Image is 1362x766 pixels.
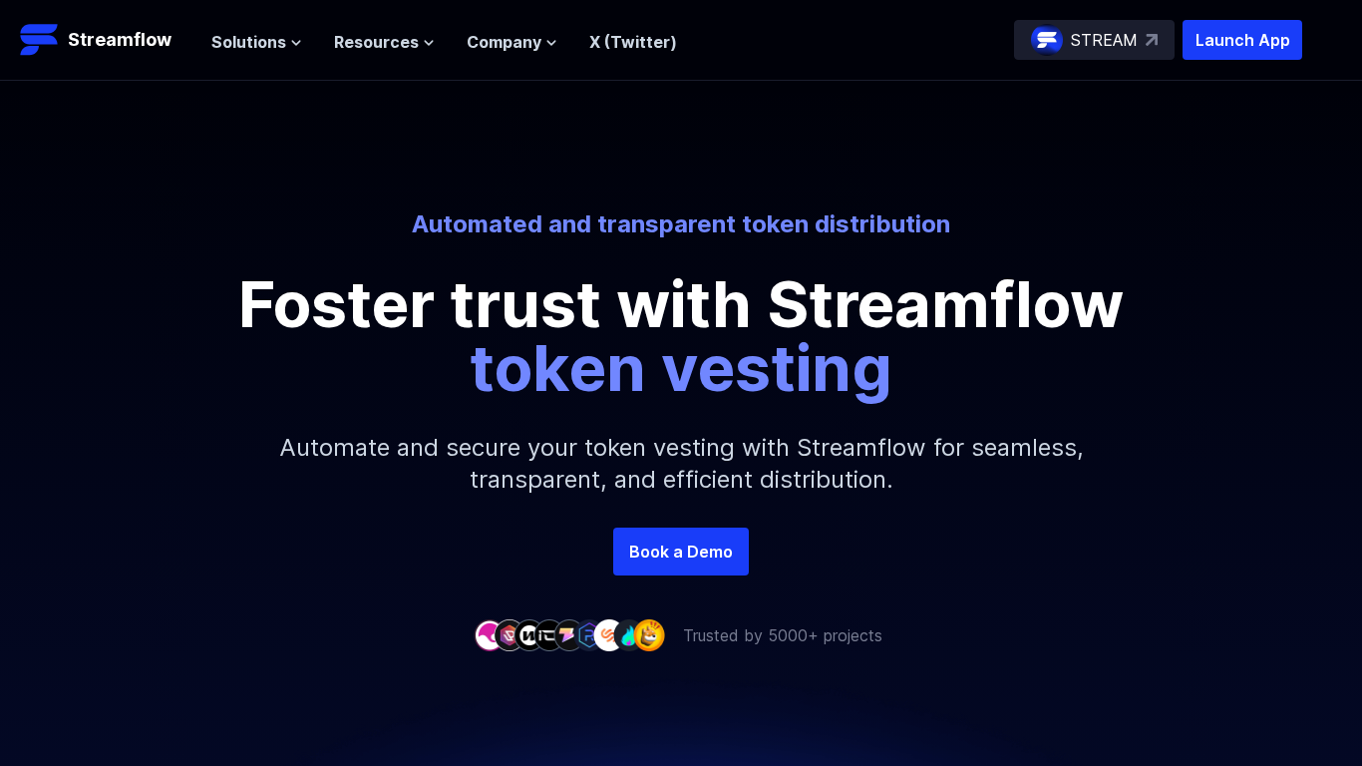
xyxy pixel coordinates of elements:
img: company-6 [573,619,605,650]
button: Company [467,30,557,54]
img: company-1 [474,619,506,650]
img: company-7 [593,619,625,650]
img: top-right-arrow.svg [1146,34,1158,46]
button: Solutions [211,30,302,54]
p: Streamflow [68,26,171,54]
p: Trusted by 5000+ projects [683,623,882,647]
a: STREAM [1014,20,1175,60]
img: company-2 [494,619,525,650]
img: company-8 [613,619,645,650]
span: token vesting [470,329,892,406]
img: company-4 [533,619,565,650]
span: Resources [334,30,419,54]
img: streamflow-logo-circle.png [1031,24,1063,56]
p: Automated and transparent token distribution [129,208,1233,240]
img: company-5 [553,619,585,650]
a: Book a Demo [613,528,749,575]
p: STREAM [1071,28,1138,52]
button: Resources [334,30,435,54]
img: Streamflow Logo [20,20,60,60]
p: Foster trust with Streamflow [232,272,1130,400]
img: company-3 [513,619,545,650]
p: Automate and secure your token vesting with Streamflow for seamless, transparent, and efficient d... [252,400,1110,528]
span: Solutions [211,30,286,54]
a: X (Twitter) [589,32,677,52]
a: Streamflow [20,20,191,60]
span: Company [467,30,541,54]
img: company-9 [633,619,665,650]
button: Launch App [1183,20,1302,60]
